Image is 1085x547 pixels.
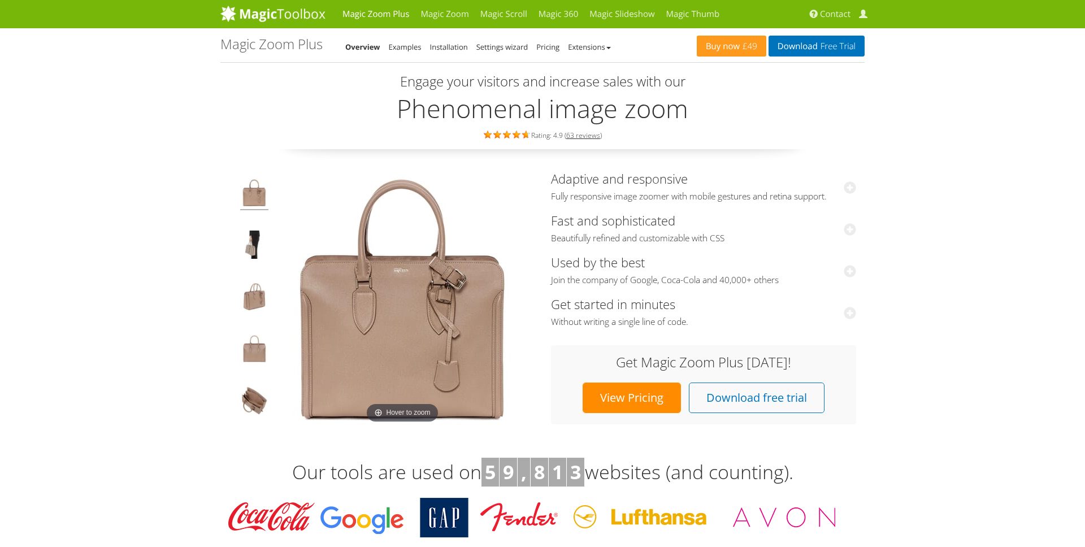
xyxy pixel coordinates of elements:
span: Contact [820,8,850,20]
b: , [521,459,527,485]
a: Settings wizard [476,42,528,52]
span: £49 [740,42,757,51]
img: Product image zoom example [240,179,268,210]
span: Fully responsive image zoomer with mobile gestures and retina support. [551,191,856,202]
a: Adaptive and responsiveFully responsive image zoomer with mobile gestures and retina support. [551,170,856,202]
h3: Engage your visitors and increase sales with our [223,74,862,89]
span: Beautifully refined and customizable with CSS [551,233,856,244]
a: Buy now£49 [697,36,766,57]
img: jQuery image zoom example [240,283,268,314]
img: MagicToolbox.com - Image tools for your website [220,5,325,22]
img: Magic Toolbox Customers [220,498,848,537]
b: 9 [503,459,514,485]
img: Magic Zoom Plus Demo [275,172,530,426]
h2: Phenomenal image zoom [220,94,865,123]
a: Download free trial [689,383,824,413]
a: Extensions [568,42,610,52]
h1: Magic Zoom Plus [220,37,323,51]
span: Free Trial [818,42,856,51]
a: Magic Zoom Plus DemoHover to zoom [275,172,530,426]
img: JavaScript zoom tool example [240,387,268,418]
a: Overview [345,42,380,52]
a: Pricing [536,42,559,52]
div: Rating: 4.9 ( ) [220,128,865,141]
a: Fast and sophisticatedBeautifully refined and customizable with CSS [551,212,856,244]
a: Installation [430,42,468,52]
b: 8 [534,459,545,485]
a: 63 reviews [566,131,600,140]
b: 5 [485,459,496,485]
h3: Get Magic Zoom Plus [DATE]! [562,355,845,370]
img: Hover image zoom example [240,335,268,366]
img: JavaScript image zoom example [240,231,268,262]
a: View Pricing [583,383,681,413]
h3: Our tools are used on websites (and counting). [220,458,865,487]
b: 1 [552,459,563,485]
a: Examples [389,42,422,52]
b: 3 [570,459,581,485]
a: Used by the bestJoin the company of Google, Coca-Cola and 40,000+ others [551,254,856,286]
a: DownloadFree Trial [769,36,865,57]
span: Join the company of Google, Coca-Cola and 40,000+ others [551,275,856,286]
a: Get started in minutesWithout writing a single line of code. [551,296,856,328]
span: Without writing a single line of code. [551,316,856,328]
